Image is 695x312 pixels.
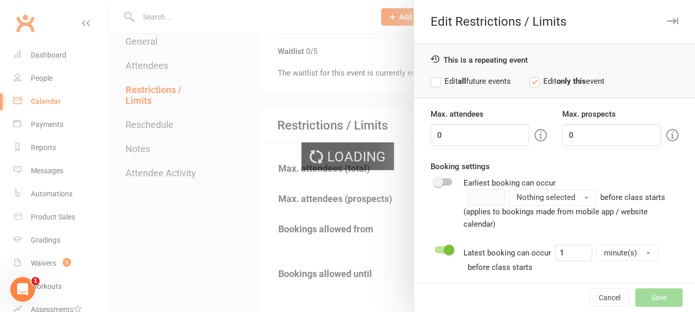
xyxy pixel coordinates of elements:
div: This is a repeating event [431,54,679,65]
button: Nothing selected [509,189,596,206]
span: Nothing selected [516,193,575,202]
label: Max. prospects [562,108,616,120]
label: Edit event [529,75,604,87]
strong: only this [557,77,586,86]
button: Cancel [590,288,629,307]
iframe: Intercom live chat [10,277,35,302]
span: 1 [31,277,40,285]
span: before class starts [468,263,532,272]
button: minute(s) [596,245,658,261]
div: Edit Restrictions / Limits [414,14,695,29]
div: Earliest booking can occur [464,177,679,230]
label: Max. attendees [431,108,484,120]
label: Booking settings [431,160,490,173]
strong: all [458,77,466,86]
span: minute(s) [604,248,637,258]
div: Latest booking can occur [464,245,679,273]
span: before class starts (applies to bookings made from mobile app / website calendar) [464,193,665,229]
label: Edit future events [431,75,511,87]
